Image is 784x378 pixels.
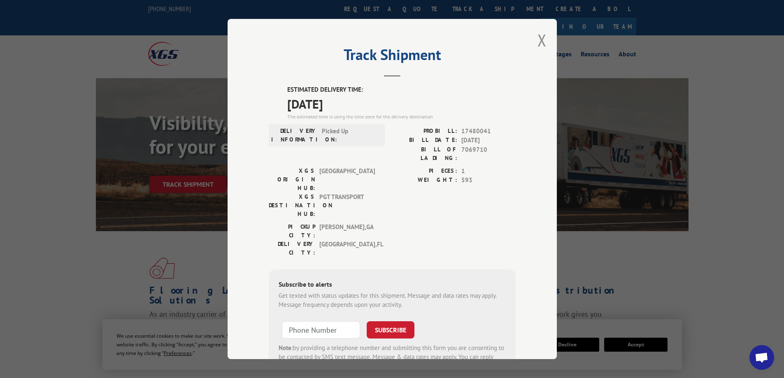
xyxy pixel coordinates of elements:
[319,223,375,240] span: [PERSON_NAME] , GA
[461,167,516,176] span: 1
[279,291,506,310] div: Get texted with status updates for this shipment. Message and data rates may apply. Message frequ...
[537,29,547,51] button: Close modal
[319,167,375,192] span: [GEOGRAPHIC_DATA]
[269,240,315,257] label: DELIVERY CITY:
[319,240,375,257] span: [GEOGRAPHIC_DATA] , FL
[461,136,516,145] span: [DATE]
[287,95,516,113] span: [DATE]
[461,145,516,162] span: 7069710
[322,127,377,144] span: Picked Up
[319,192,375,218] span: PGT TRANSPORT
[279,343,506,371] div: by providing a telephone number and submitting this form you are consenting to be contacted by SM...
[392,145,457,162] label: BILL OF LADING:
[279,344,293,352] strong: Note:
[269,192,315,218] label: XGS DESTINATION HUB:
[367,321,414,339] button: SUBSCRIBE
[279,279,506,291] div: Subscribe to alerts
[287,85,516,95] label: ESTIMATED DELIVERY TIME:
[392,176,457,185] label: WEIGHT:
[269,167,315,192] label: XGS ORIGIN HUB:
[271,127,318,144] label: DELIVERY INFORMATION:
[269,223,315,240] label: PICKUP CITY:
[392,136,457,145] label: BILL DATE:
[282,321,360,339] input: Phone Number
[287,113,516,121] div: The estimated time is using the time zone for the delivery destination.
[461,127,516,136] span: 17480041
[392,167,457,176] label: PIECES:
[461,176,516,185] span: 593
[749,345,774,370] div: Open chat
[392,127,457,136] label: PROBILL:
[269,49,516,65] h2: Track Shipment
